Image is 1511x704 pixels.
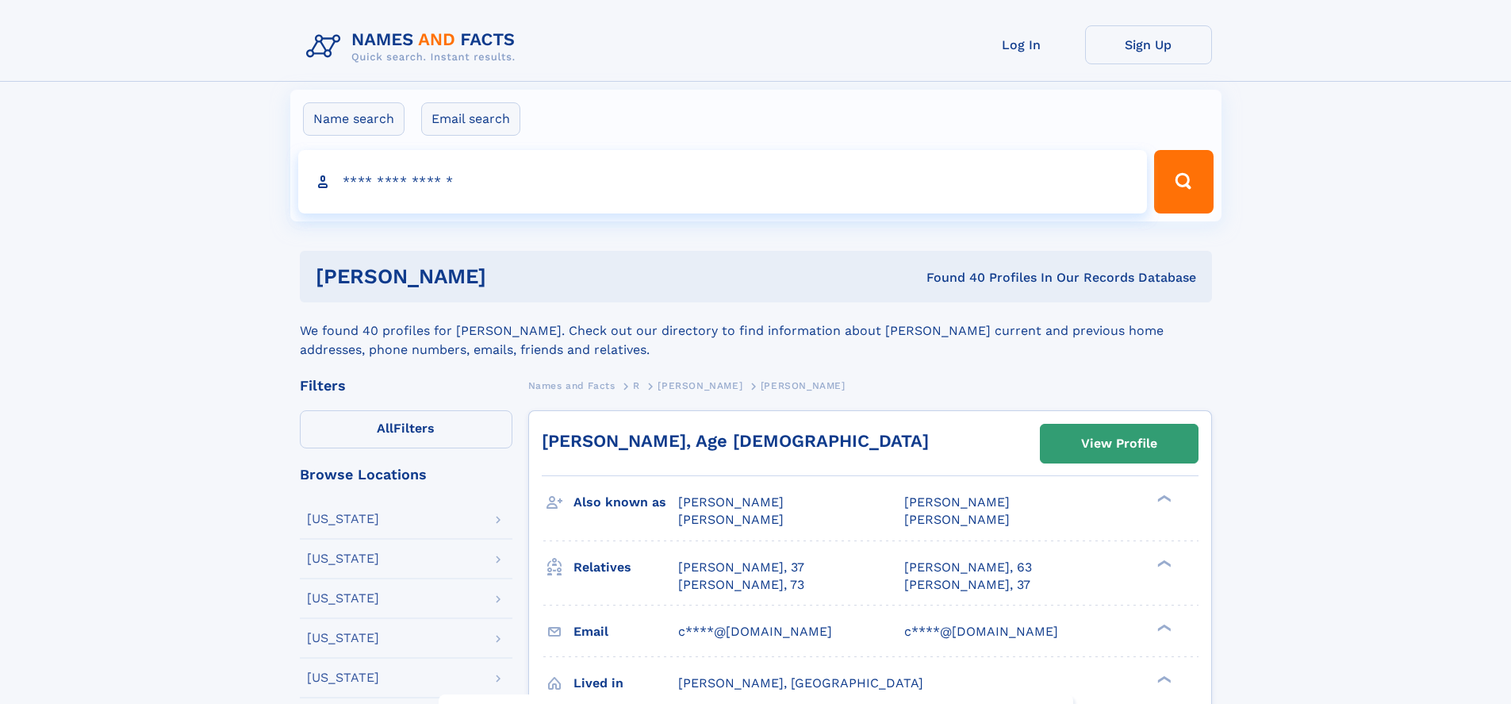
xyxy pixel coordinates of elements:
[658,380,742,391] span: [PERSON_NAME]
[300,25,528,68] img: Logo Names and Facts
[658,375,742,395] a: [PERSON_NAME]
[421,102,520,136] label: Email search
[298,150,1148,214] input: search input
[678,559,804,576] a: [PERSON_NAME], 37
[303,102,405,136] label: Name search
[1085,25,1212,64] a: Sign Up
[307,552,379,565] div: [US_STATE]
[307,592,379,605] div: [US_STATE]
[1153,558,1172,568] div: ❯
[1153,494,1172,504] div: ❯
[706,269,1196,287] div: Found 40 Profiles In Our Records Database
[904,494,1010,510] span: [PERSON_NAME]
[300,467,512,482] div: Browse Locations
[904,559,1032,576] a: [PERSON_NAME], 63
[904,512,1010,527] span: [PERSON_NAME]
[300,410,512,448] label: Filters
[542,431,929,451] a: [PERSON_NAME], Age [DEMOGRAPHIC_DATA]
[573,554,678,581] h3: Relatives
[633,375,640,395] a: R
[958,25,1085,64] a: Log In
[904,576,1030,594] a: [PERSON_NAME], 37
[300,302,1212,360] div: We found 40 profiles for [PERSON_NAME]. Check out our directory to find information about [PERSON...
[307,632,379,644] div: [US_STATE]
[316,267,707,287] h1: [PERSON_NAME]
[573,670,678,697] h3: Lived in
[678,494,784,510] span: [PERSON_NAME]
[633,380,640,391] span: R
[1153,622,1172,633] div: ❯
[678,675,923,691] span: [PERSON_NAME], [GEOGRAPHIC_DATA]
[678,576,804,594] a: [PERSON_NAME], 73
[1041,425,1198,463] a: View Profile
[1154,150,1213,214] button: Search Button
[300,379,512,393] div: Filters
[573,618,678,645] h3: Email
[307,513,379,525] div: [US_STATE]
[761,380,846,391] span: [PERSON_NAME]
[678,512,784,527] span: [PERSON_NAME]
[1081,425,1157,462] div: View Profile
[377,421,393,436] span: All
[1153,674,1172,684] div: ❯
[307,671,379,684] div: [US_STATE]
[528,375,616,395] a: Names and Facts
[573,489,678,516] h3: Also known as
